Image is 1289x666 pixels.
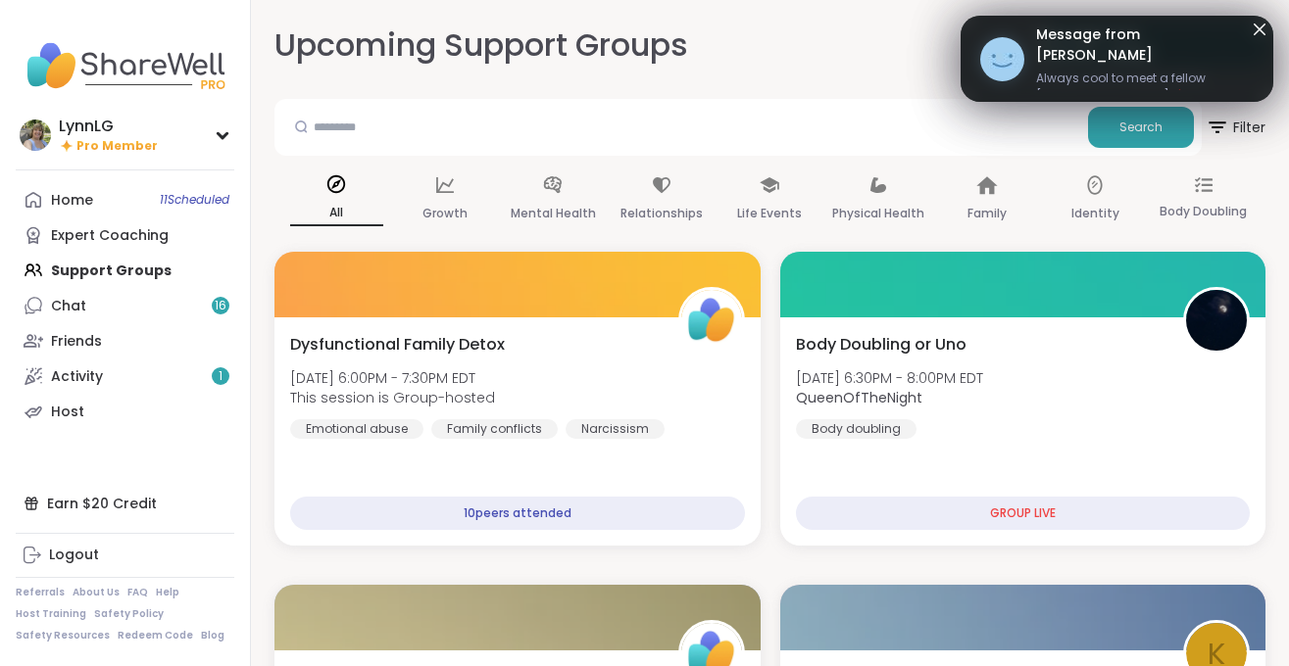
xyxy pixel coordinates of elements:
div: Narcissism [566,419,665,439]
div: Chat [51,297,86,316]
span: Dysfunctional Family Detox [290,333,505,357]
a: Chat16 [16,288,234,323]
p: Physical Health [832,202,924,225]
a: Logout [16,538,234,573]
span: Search [1119,119,1163,136]
p: Body Doubling [1160,200,1247,223]
span: [DATE] 6:30PM - 8:00PM EDT [796,368,983,388]
img: LynnLG [20,119,51,151]
b: QueenOfTheNight [796,388,922,407]
a: Safety Policy [94,607,164,621]
img: ShareWell Nav Logo [16,31,234,100]
div: GROUP LIVE [796,497,1251,530]
a: Safety Resources [16,629,110,642]
div: Home [51,191,93,211]
button: Filter [1206,99,1265,156]
a: Activity1 [16,358,234,394]
span: 1 [219,368,223,385]
span: 16 [215,298,226,314]
a: Help [156,586,179,599]
button: Search [1088,107,1194,148]
p: Family [967,202,1007,225]
img: ShareWell [681,290,742,351]
div: LynnLG [59,116,158,137]
img: Ros [980,37,1024,81]
a: Blog [201,629,224,642]
p: Relationships [620,202,703,225]
h2: Upcoming Support Groups [274,24,688,68]
a: FAQ [127,586,148,599]
p: Mental Health [511,202,596,225]
div: Friends [51,332,102,352]
div: Earn $20 Credit [16,486,234,521]
a: About Us [73,586,120,599]
span: 11 Scheduled [160,192,229,208]
span: This session is Group-hosted [290,388,495,407]
div: 10 peers attended [290,497,745,530]
div: Activity [51,367,103,387]
span: Message from [PERSON_NAME] [1036,24,1254,66]
p: Identity [1071,202,1119,225]
span: Filter [1206,104,1265,151]
span: Always cool to meet a fellow [DEMOGRAPHIC_DATA] 🍁Keep coming back to see us🌠 [1036,70,1254,93]
a: Home11Scheduled [16,182,234,217]
span: Body Doubling or Uno [796,333,967,357]
a: Host Training [16,607,86,621]
p: Life Events [737,202,802,225]
div: Body doubling [796,419,917,439]
div: Expert Coaching [51,226,169,246]
img: QueenOfTheNight [1186,290,1247,351]
div: Host [51,403,84,422]
a: Friends [16,323,234,358]
div: Emotional abuse [290,419,423,439]
p: Growth [422,202,468,225]
div: Logout [49,546,99,565]
span: Pro Member [76,138,158,155]
span: [DATE] 6:00PM - 7:30PM EDT [290,368,495,388]
a: RosMessage from [PERSON_NAME]Always cool to meet a fellow [DEMOGRAPHIC_DATA] 🍁Keep coming back to... [980,27,1254,90]
a: Expert Coaching [16,217,234,253]
a: Referrals [16,586,65,599]
div: Family conflicts [431,419,558,439]
p: All [290,201,383,226]
a: Redeem Code [118,629,193,642]
a: Host [16,394,234,429]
